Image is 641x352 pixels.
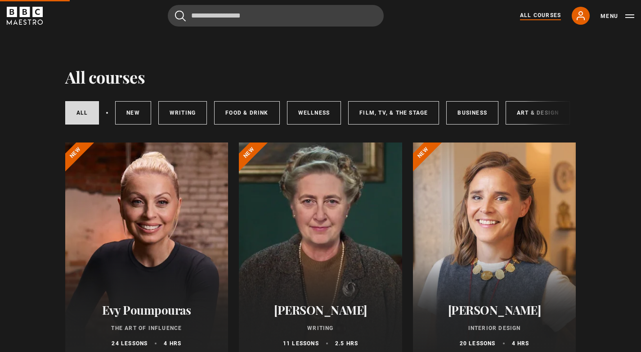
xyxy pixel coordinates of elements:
[512,339,529,348] p: 4 hrs
[76,324,218,332] p: The Art of Influence
[112,339,148,348] p: 24 lessons
[214,101,279,125] a: Food & Drink
[283,339,319,348] p: 11 lessons
[76,303,218,317] h2: Evy Poumpouras
[115,101,151,125] a: New
[158,101,207,125] a: Writing
[424,303,565,317] h2: [PERSON_NAME]
[348,101,439,125] a: Film, TV, & The Stage
[175,10,186,22] button: Submit the search query
[65,101,99,125] a: All
[460,339,496,348] p: 20 lessons
[446,101,498,125] a: Business
[335,339,358,348] p: 2.5 hrs
[601,12,634,21] button: Toggle navigation
[65,67,145,86] h1: All courses
[287,101,341,125] a: Wellness
[520,11,561,20] a: All Courses
[506,101,570,125] a: Art & Design
[250,303,391,317] h2: [PERSON_NAME]
[250,324,391,332] p: Writing
[168,5,384,27] input: Search
[164,339,181,348] p: 4 hrs
[424,324,565,332] p: Interior Design
[7,7,43,25] svg: BBC Maestro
